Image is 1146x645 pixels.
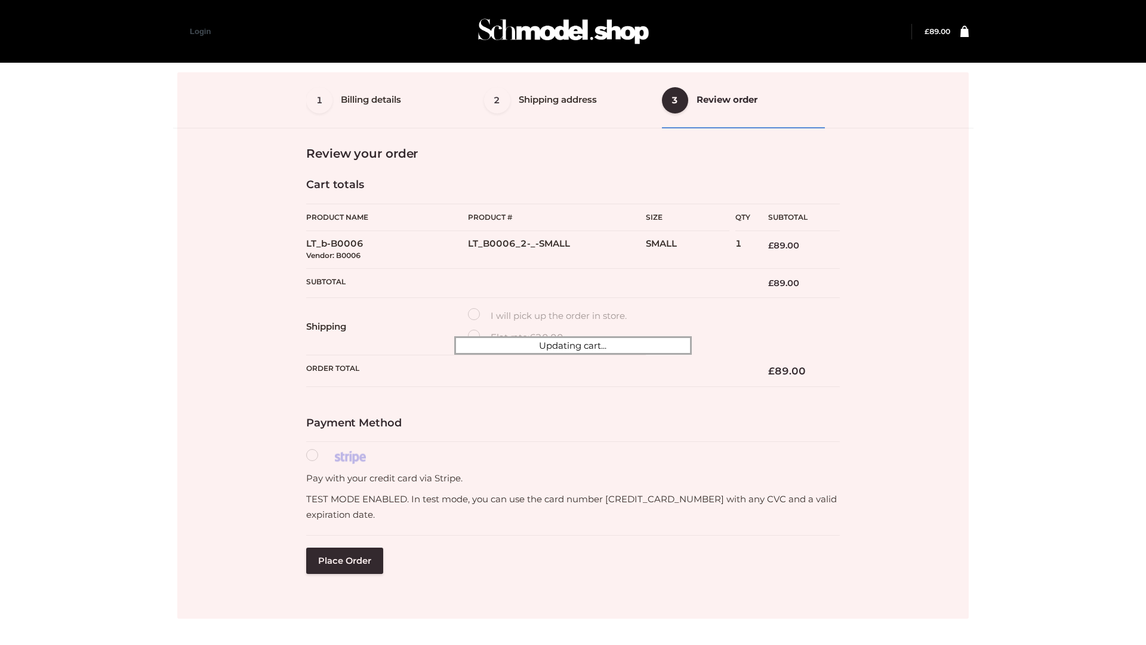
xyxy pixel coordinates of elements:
[474,8,653,55] img: Schmodel Admin 964
[925,27,929,36] span: £
[454,336,692,355] div: Updating cart...
[925,27,950,36] bdi: 89.00
[190,27,211,36] a: Login
[925,27,950,36] a: £89.00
